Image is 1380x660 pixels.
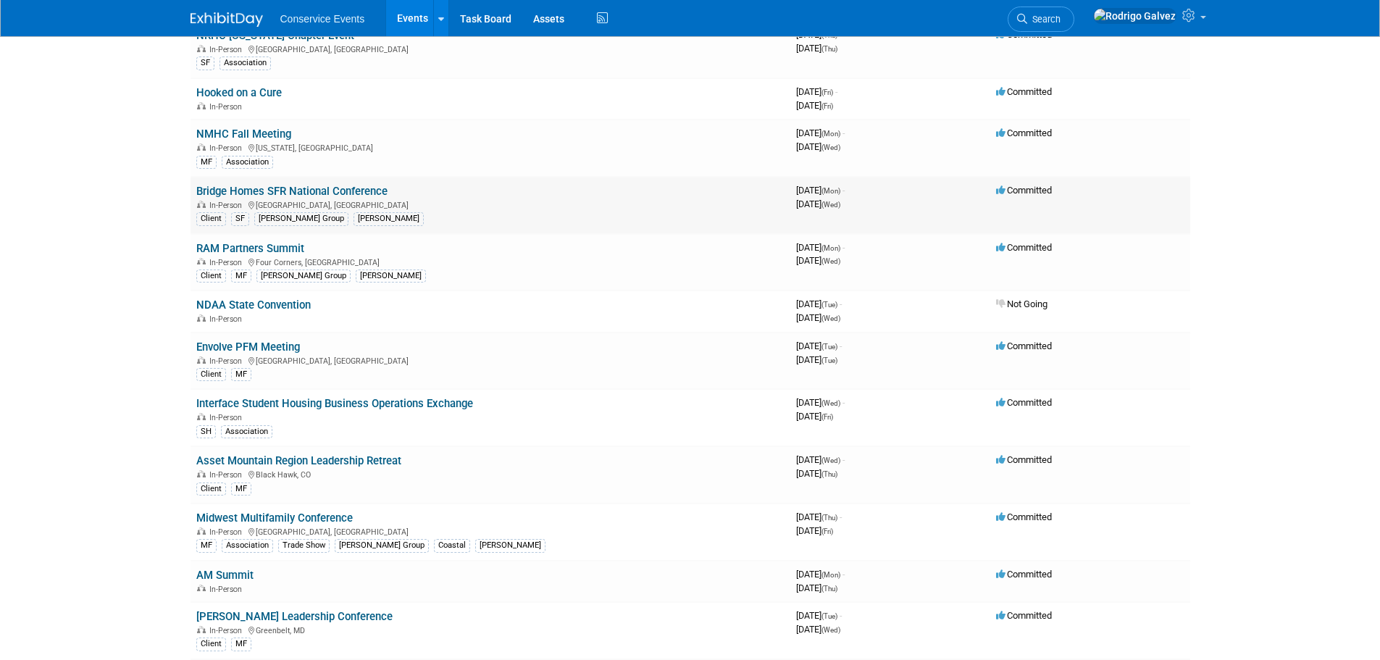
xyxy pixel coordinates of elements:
[197,201,206,208] img: In-Person Event
[197,45,206,52] img: In-Person Event
[196,397,473,410] a: Interface Student Housing Business Operations Exchange
[231,638,251,651] div: MF
[835,86,837,97] span: -
[1027,14,1061,25] span: Search
[209,258,246,267] span: In-Person
[231,270,251,283] div: MF
[197,626,206,633] img: In-Person Event
[840,341,842,351] span: -
[840,298,842,309] span: -
[821,301,837,309] span: (Tue)
[821,314,840,322] span: (Wed)
[796,185,845,196] span: [DATE]
[796,128,845,138] span: [DATE]
[996,397,1052,408] span: Committed
[821,257,840,265] span: (Wed)
[209,413,246,422] span: In-Person
[335,539,429,552] div: [PERSON_NAME] Group
[796,43,837,54] span: [DATE]
[196,341,300,354] a: Envolve PFM Meeting
[842,242,845,253] span: -
[209,356,246,366] span: In-Person
[842,454,845,465] span: -
[256,270,351,283] div: [PERSON_NAME] Group
[196,354,785,366] div: [GEOGRAPHIC_DATA], [GEOGRAPHIC_DATA]
[796,511,842,522] span: [DATE]
[209,527,246,537] span: In-Person
[821,626,840,634] span: (Wed)
[821,585,837,593] span: (Thu)
[796,298,842,309] span: [DATE]
[796,397,845,408] span: [DATE]
[996,128,1052,138] span: Committed
[196,425,216,438] div: SH
[196,156,217,169] div: MF
[996,242,1052,253] span: Committed
[196,128,291,141] a: NMHC Fall Meeting
[196,298,311,312] a: NDAA State Convention
[197,314,206,322] img: In-Person Event
[796,199,840,209] span: [DATE]
[196,539,217,552] div: MF
[996,511,1052,522] span: Committed
[796,255,840,266] span: [DATE]
[842,185,845,196] span: -
[209,45,246,54] span: In-Person
[209,201,246,210] span: In-Person
[222,156,273,169] div: Association
[197,102,206,109] img: In-Person Event
[842,397,845,408] span: -
[821,612,837,620] span: (Tue)
[197,413,206,420] img: In-Person Event
[996,341,1052,351] span: Committed
[196,569,254,582] a: AM Summit
[1008,7,1074,32] a: Search
[1093,8,1176,24] img: Rodrigo Galvez
[196,638,226,651] div: Client
[280,13,365,25] span: Conservice Events
[821,88,833,96] span: (Fri)
[209,102,246,112] span: In-Person
[796,624,840,635] span: [DATE]
[821,527,833,535] span: (Fri)
[840,511,842,522] span: -
[209,143,246,153] span: In-Person
[356,270,426,283] div: [PERSON_NAME]
[475,539,545,552] div: [PERSON_NAME]
[196,43,785,54] div: [GEOGRAPHIC_DATA], [GEOGRAPHIC_DATA]
[196,86,282,99] a: Hooked on a Cure
[796,242,845,253] span: [DATE]
[221,425,272,438] div: Association
[219,57,271,70] div: Association
[821,470,837,478] span: (Thu)
[231,483,251,496] div: MF
[196,511,353,525] a: Midwest Multifamily Conference
[196,270,226,283] div: Client
[254,212,348,225] div: [PERSON_NAME] Group
[196,624,785,635] div: Greenbelt, MD
[222,539,273,552] div: Association
[842,128,845,138] span: -
[196,141,785,153] div: [US_STATE], [GEOGRAPHIC_DATA]
[209,470,246,480] span: In-Person
[191,12,263,27] img: ExhibitDay
[821,143,840,151] span: (Wed)
[196,199,785,210] div: [GEOGRAPHIC_DATA], [GEOGRAPHIC_DATA]
[796,610,842,621] span: [DATE]
[821,571,840,579] span: (Mon)
[196,368,226,381] div: Client
[821,244,840,252] span: (Mon)
[996,610,1052,621] span: Committed
[796,525,833,536] span: [DATE]
[196,483,226,496] div: Client
[821,456,840,464] span: (Wed)
[197,470,206,477] img: In-Person Event
[196,57,214,70] div: SF
[796,86,837,97] span: [DATE]
[821,187,840,195] span: (Mon)
[821,413,833,421] span: (Fri)
[796,354,837,365] span: [DATE]
[821,102,833,110] span: (Fri)
[196,610,393,623] a: [PERSON_NAME] Leadership Conference
[196,256,785,267] div: Four Corners, [GEOGRAPHIC_DATA]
